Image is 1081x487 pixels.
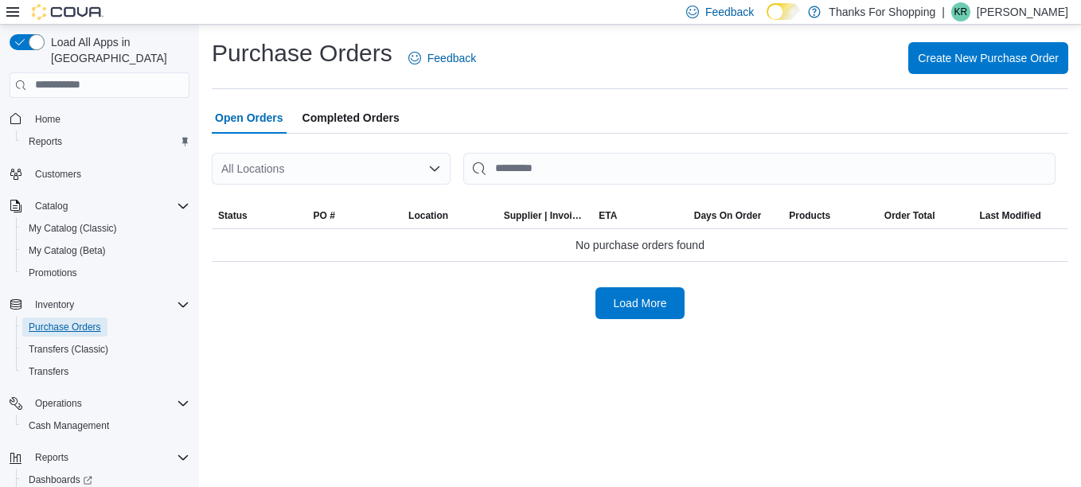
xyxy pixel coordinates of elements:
button: Operations [29,394,88,413]
span: My Catalog (Classic) [22,219,189,238]
a: Reports [22,132,68,151]
button: Catalog [29,197,74,216]
span: Purchase Orders [22,318,189,337]
p: Thanks For Shopping [829,2,935,21]
span: Transfers (Classic) [22,340,189,359]
button: My Catalog (Beta) [16,240,196,262]
span: My Catalog (Beta) [22,241,189,260]
input: This is a search bar. After typing your query, hit enter to filter the results lower in the page. [463,153,1056,185]
span: Transfers (Classic) [29,343,108,356]
input: Dark Mode [767,3,800,20]
span: My Catalog (Beta) [29,244,106,257]
span: Purchase Orders [29,321,101,333]
span: Cash Management [29,419,109,432]
button: Transfers (Classic) [16,338,196,360]
span: Customers [29,164,189,184]
a: Cash Management [22,416,115,435]
a: Home [29,110,67,129]
h1: Purchase Orders [212,37,392,69]
a: Transfers [22,362,75,381]
span: Products [789,209,830,222]
span: Home [35,113,60,126]
span: Supplier | Invoice Number [504,209,587,222]
button: Products [782,203,878,228]
div: Kelly Reid [951,2,970,21]
span: Transfers [22,362,189,381]
button: Order Total [878,203,974,228]
span: Reports [29,448,189,467]
span: Transfers [29,365,68,378]
span: Cash Management [22,416,189,435]
a: Purchase Orders [22,318,107,337]
button: Last Modified [973,203,1068,228]
button: Cash Management [16,415,196,437]
button: Reports [3,446,196,469]
button: PO # [307,203,403,228]
span: No purchase orders found [576,236,704,255]
span: My Catalog (Classic) [29,222,117,235]
span: Days On Order [694,209,762,222]
span: Completed Orders [302,102,400,134]
button: Load More [595,287,685,319]
span: Status [218,209,248,222]
span: Home [29,109,189,129]
a: Feedback [402,42,482,74]
span: Inventory [29,295,189,314]
button: Open list of options [428,162,441,175]
span: Inventory [35,298,74,311]
button: Home [3,107,196,131]
span: Promotions [29,267,77,279]
span: Reports [35,451,68,464]
a: Transfers (Classic) [22,340,115,359]
span: Operations [35,397,82,410]
button: Purchase Orders [16,316,196,338]
span: Open Orders [215,102,283,134]
span: Catalog [35,200,68,212]
button: Reports [29,448,75,467]
span: Load All Apps in [GEOGRAPHIC_DATA] [45,34,189,66]
p: | [942,2,945,21]
span: KR [954,2,968,21]
button: Inventory [29,295,80,314]
img: Cova [32,4,103,20]
span: Load More [614,295,667,311]
span: Operations [29,394,189,413]
span: PO # [314,209,335,222]
span: Promotions [22,263,189,282]
span: Reports [22,132,189,151]
button: Location [402,203,498,228]
button: Status [212,203,307,228]
button: Inventory [3,294,196,316]
button: Customers [3,162,196,185]
span: Create New Purchase Order [918,50,1059,66]
button: Transfers [16,360,196,383]
span: Feedback [427,50,476,66]
button: Days On Order [688,203,783,228]
button: Catalog [3,195,196,217]
a: My Catalog (Classic) [22,219,123,238]
button: Supplier | Invoice Number [498,203,593,228]
button: My Catalog (Classic) [16,217,196,240]
button: Promotions [16,262,196,284]
span: ETA [599,209,617,222]
span: Order Total [884,209,935,222]
span: Last Modified [979,209,1040,222]
span: Feedback [705,4,754,20]
button: ETA [592,203,688,228]
p: [PERSON_NAME] [977,2,1068,21]
button: Operations [3,392,196,415]
a: My Catalog (Beta) [22,241,112,260]
button: Reports [16,131,196,153]
div: Location [408,209,448,222]
span: Catalog [29,197,189,216]
a: Promotions [22,263,84,282]
span: Customers [35,168,81,181]
button: Create New Purchase Order [908,42,1068,74]
span: Reports [29,135,62,148]
a: Customers [29,165,88,184]
span: Dashboards [29,473,92,486]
